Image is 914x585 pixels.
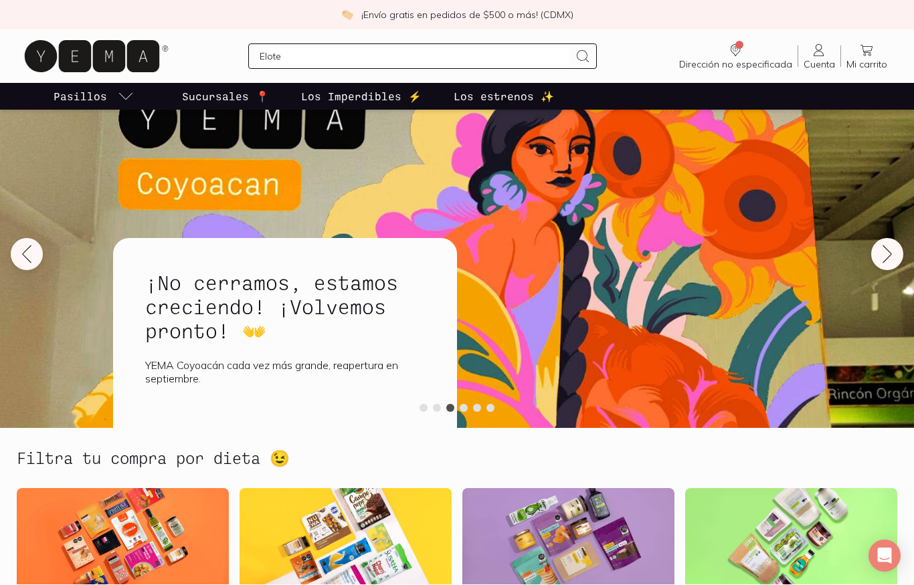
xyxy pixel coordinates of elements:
[451,83,557,110] a: Los estrenos ✨
[51,83,136,110] a: pasillo-todos-link
[17,488,229,584] img: Dieta Vegana
[298,83,424,110] a: Los Imperdibles ⚡️
[841,42,893,70] a: Mi carrito
[301,88,422,104] p: Los Imperdibles ⚡️
[260,48,569,64] input: Busca los mejores productos
[361,8,573,21] p: ¡Envío gratis en pedidos de $500 o más! (CDMX)
[869,540,901,572] div: Open Intercom Messenger
[804,58,835,70] span: Cuenta
[179,83,272,110] a: Sucursales 📍
[341,9,353,21] img: check
[846,58,887,70] span: Mi carrito
[145,270,425,342] h2: ¡No cerramos, estamos creciendo! ¡Volvemos pronto! 👐
[17,449,290,467] h2: Filtra tu compra por dieta 😉
[240,488,452,584] img: Dieta sin gluten
[454,88,554,104] p: Los estrenos ✨
[674,42,798,70] a: Dirección no especificada
[54,88,107,104] p: Pasillos
[182,88,269,104] p: Sucursales 📍
[798,42,840,70] a: Cuenta
[462,488,674,584] img: Dieta keto
[679,58,792,70] span: Dirección no especificada
[145,358,425,385] p: YEMA Coyoacán cada vez más grande, reapertura en septiembre.
[685,488,897,584] img: Dieta orgánica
